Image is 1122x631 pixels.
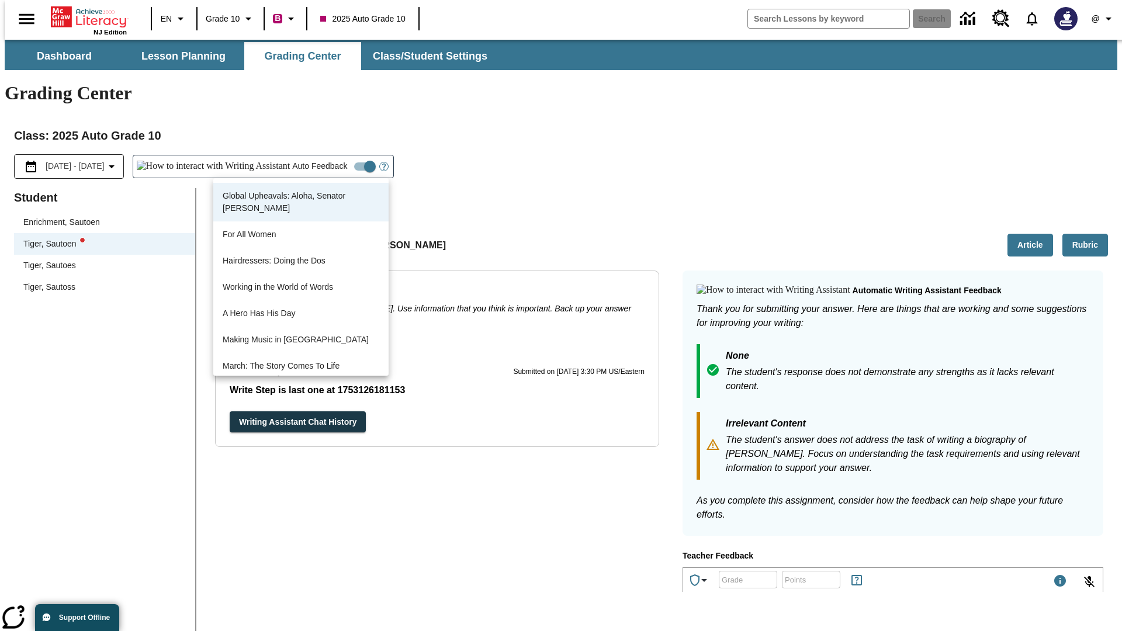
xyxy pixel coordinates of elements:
p: Making Music in [GEOGRAPHIC_DATA] [223,334,369,346]
p: Hairdressers: Doing the Dos [223,255,325,267]
p: For All Women [223,228,276,241]
p: Global Upheavals: Aloha, Senator [PERSON_NAME] [223,190,379,214]
p: March: The Story Comes To Life [223,360,340,372]
p: Working in the World of Words [223,281,333,293]
body: Type your response here. [5,9,171,20]
p: A Hero Has His Day [223,307,295,320]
